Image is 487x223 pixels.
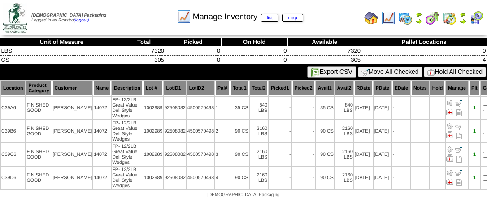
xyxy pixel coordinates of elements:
[230,81,249,96] th: Total1
[93,81,111,96] th: Name
[269,143,291,166] td: -
[230,167,249,189] td: 90 CS
[354,97,373,119] td: [DATE]
[292,81,315,96] th: Picked2
[374,97,391,119] td: [DATE]
[354,120,373,142] td: [DATE]
[143,120,163,142] td: 1002989
[215,143,230,166] td: 3
[187,143,214,166] td: 4500570498
[123,47,165,56] td: 7320
[335,81,353,96] th: Avail2
[316,143,334,166] td: 90 CS
[123,38,165,47] th: Total
[446,123,453,130] img: Adjust
[261,14,278,22] a: list
[292,167,315,189] td: -
[1,143,25,166] td: C39C6
[31,13,106,18] span: [DEMOGRAPHIC_DATA] Packaging
[269,120,291,142] td: -
[112,97,143,119] td: FP- 12/2LB Great Value Deli Style Wedges
[230,97,249,119] td: 35 CS
[165,56,221,64] td: 0
[1,97,25,119] td: C39A6
[187,81,214,96] th: LotID2
[215,81,230,96] th: Pal#
[459,11,466,18] img: arrowleft.gif
[358,67,422,77] button: Move All Checked
[455,99,462,107] img: Move
[26,120,51,142] td: FINISHED GOOD
[425,11,439,25] img: calendarblend.gif
[164,120,186,142] td: 92508082
[221,47,287,56] td: 0
[455,123,462,130] img: Move
[250,81,268,96] th: Total2
[0,38,123,47] th: Unit of Measure
[470,152,479,157] div: 1
[31,13,106,23] span: Logged in as Rcastro
[26,81,51,96] th: Product Category
[207,193,279,197] span: [DEMOGRAPHIC_DATA] Packaging
[335,143,353,166] td: 2160 LBS
[193,12,303,21] span: Manage Inventory
[74,18,89,23] a: (logout)
[164,167,186,189] td: 92508082
[143,143,163,166] td: 1002989
[250,97,268,119] td: 840 LBS
[287,47,361,56] td: 7320
[221,38,287,47] th: On Hold
[335,97,353,119] td: 840 LBS
[26,143,51,166] td: FINISHED GOOD
[446,169,453,176] img: Adjust
[187,97,214,119] td: 4500570498
[221,56,287,64] td: 0
[250,143,268,166] td: 2160 LBS
[374,120,391,142] td: [DATE]
[456,109,462,116] i: Note
[311,68,320,77] img: excel.gif
[292,143,315,166] td: -
[1,167,25,189] td: C39D6
[187,167,214,189] td: 4500570498
[26,167,51,189] td: FINISHED GOOD
[52,81,93,96] th: Customer
[93,143,111,166] td: 14072
[374,81,391,96] th: PDate
[164,97,186,119] td: 92508082
[415,11,422,18] img: arrowleft.gif
[392,97,410,119] td: -
[354,167,373,189] td: [DATE]
[165,38,221,47] th: Picked
[316,97,334,119] td: 35 CS
[459,18,466,25] img: arrowright.gif
[93,120,111,142] td: 14072
[52,143,93,166] td: [PERSON_NAME]
[316,167,334,189] td: 90 CS
[269,81,291,96] th: Picked1
[269,97,291,119] td: -
[143,97,163,119] td: 1002989
[1,81,25,96] th: Location
[470,129,479,134] div: 1
[287,38,361,47] th: Available
[354,81,373,96] th: RDate
[164,81,186,96] th: LotID1
[52,167,93,189] td: [PERSON_NAME]
[374,143,391,166] td: [DATE]
[424,67,486,77] button: Hold All Checked
[335,120,353,142] td: 2160 LBS
[392,120,410,142] td: -
[411,81,429,96] th: Notes
[442,11,457,25] img: calendarinout.gif
[335,167,353,189] td: 2160 LBS
[112,81,143,96] th: Description
[292,97,315,119] td: -
[215,167,230,189] td: 4
[164,143,186,166] td: 92508082
[455,146,462,153] img: Move
[112,120,143,142] td: FP- 12/2LB Great Value Deli Style Wedges
[316,120,334,142] td: 90 CS
[361,69,369,76] img: cart.gif
[112,143,143,166] td: FP- 12/2LB Great Value Deli Style Wedges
